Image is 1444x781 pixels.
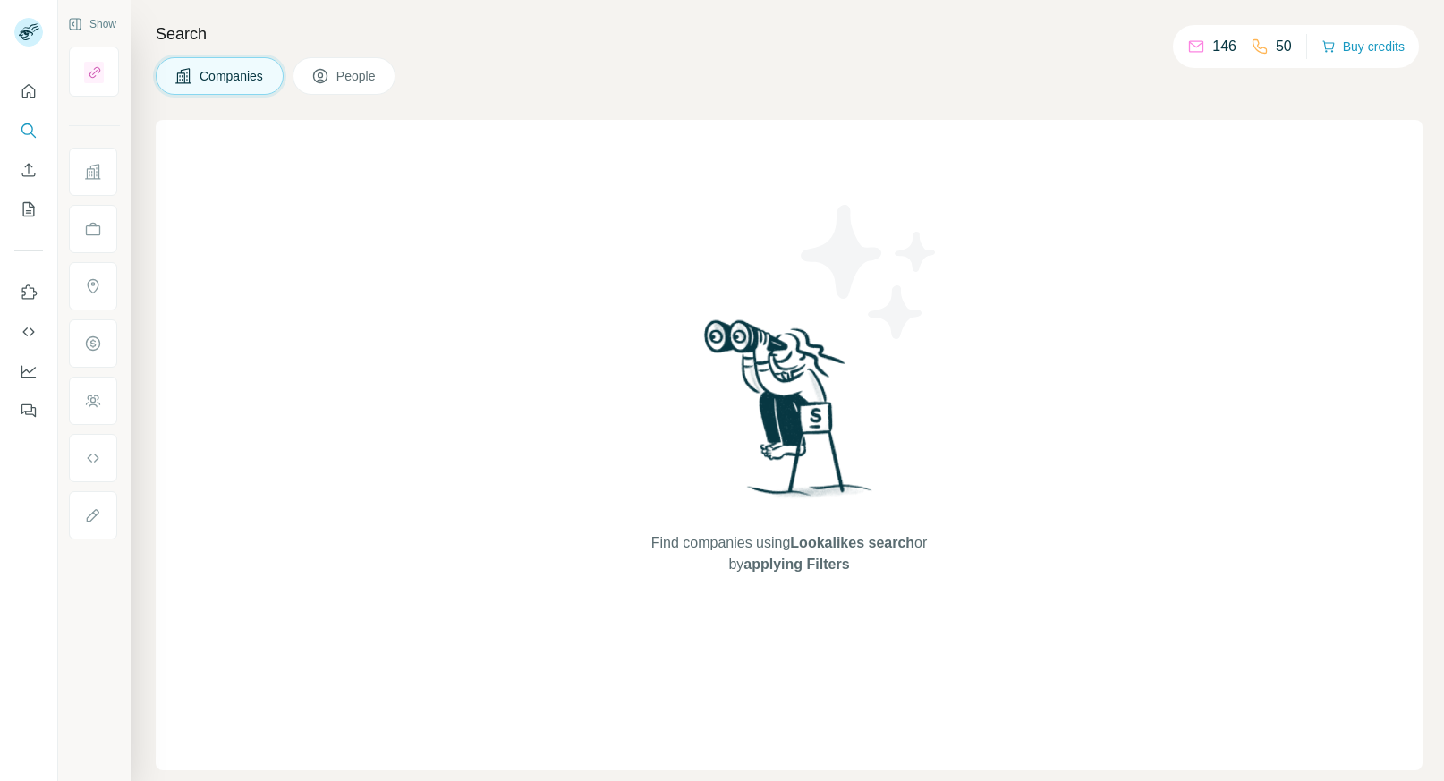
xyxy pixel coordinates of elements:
p: 50 [1276,36,1292,57]
span: Find companies using or by [646,532,932,575]
span: Companies [200,67,265,85]
button: Search [14,115,43,147]
button: Feedback [14,395,43,427]
button: Show [55,11,129,38]
button: Use Surfe API [14,316,43,348]
span: applying Filters [743,556,849,572]
img: Surfe Illustration - Woman searching with binoculars [696,315,882,514]
button: Enrich CSV [14,154,43,186]
img: Surfe Illustration - Stars [789,191,950,352]
button: Use Surfe on LinkedIn [14,276,43,309]
button: Dashboard [14,355,43,387]
span: People [336,67,378,85]
button: Quick start [14,75,43,107]
p: 146 [1212,36,1236,57]
button: Buy credits [1321,34,1405,59]
span: Lookalikes search [790,535,914,550]
button: My lists [14,193,43,225]
h4: Search [156,21,1423,47]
